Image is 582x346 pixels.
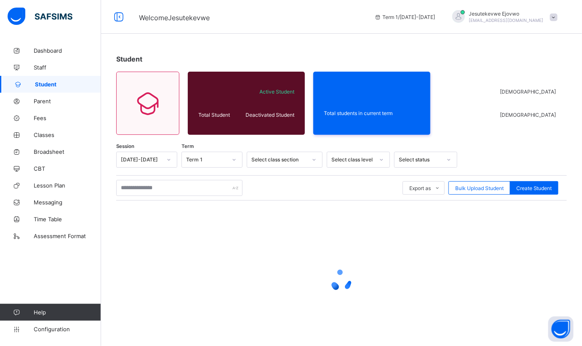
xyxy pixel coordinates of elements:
[469,11,544,17] span: Jesutekevwe Ejovwo
[196,110,240,120] div: Total Student
[455,185,504,191] span: Bulk Upload Student
[35,81,101,88] span: Student
[139,13,210,22] span: Welcome Jesutekevwe
[324,110,420,116] span: Total students in current term
[374,14,435,20] span: session/term information
[34,165,101,172] span: CBT
[186,157,227,163] div: Term 1
[444,10,562,24] div: JesutekevweEjovwo
[34,326,101,333] span: Configuration
[242,112,294,118] span: Deactivated Student
[34,64,101,71] span: Staff
[34,47,101,54] span: Dashboard
[116,55,142,63] span: Student
[34,199,101,206] span: Messaging
[399,157,442,163] div: Select status
[331,157,374,163] div: Select class level
[548,316,574,342] button: Open asap
[121,157,162,163] div: [DATE]-[DATE]
[409,185,431,191] span: Export as
[469,18,544,23] span: [EMAIL_ADDRESS][DOMAIN_NAME]
[34,131,101,138] span: Classes
[34,309,101,316] span: Help
[34,233,101,239] span: Assessment Format
[516,185,552,191] span: Create Student
[251,157,307,163] div: Select class section
[34,115,101,121] span: Fees
[116,143,134,149] span: Session
[34,98,101,105] span: Parent
[242,89,294,95] span: Active Student
[182,143,194,149] span: Term
[34,182,101,189] span: Lesson Plan
[8,8,72,25] img: safsims
[500,112,556,118] span: [DEMOGRAPHIC_DATA]
[500,89,556,95] span: [DEMOGRAPHIC_DATA]
[34,148,101,155] span: Broadsheet
[34,216,101,223] span: Time Table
